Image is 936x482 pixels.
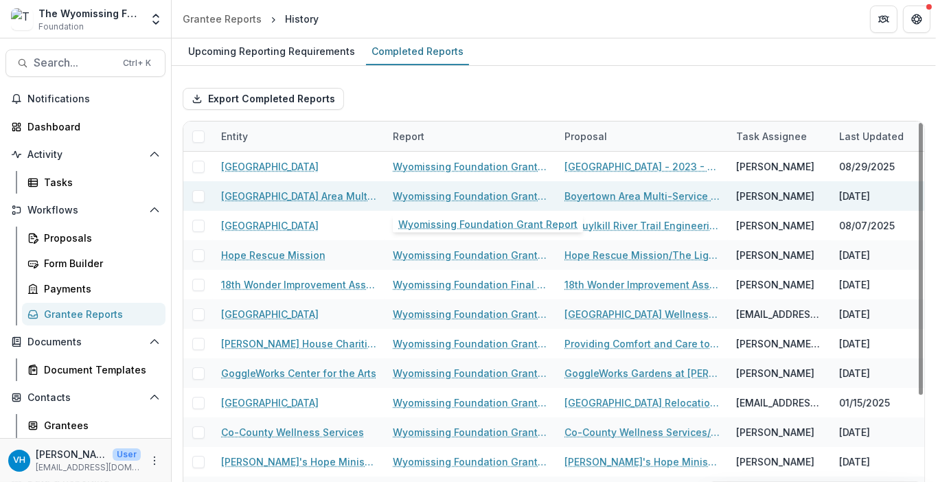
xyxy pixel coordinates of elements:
[183,41,361,61] div: Upcoming Reporting Requirements
[393,277,548,292] a: Wyomissing Foundation Final Grant Report
[22,227,165,249] a: Proposals
[839,307,870,321] div: [DATE]
[564,336,720,351] a: Providing Comfort and Care to Berks County Families with Seriously Ill Children
[564,307,720,321] a: [GEOGRAPHIC_DATA] Wellness Program
[5,199,165,221] button: Open Workflows
[213,129,256,144] div: Entity
[556,122,728,151] div: Proposal
[221,366,376,380] a: GoggleWorks Center for the Arts
[393,218,548,233] a: Wyomissing Foundation Grant Report
[27,93,160,105] span: Notifications
[736,425,814,439] div: [PERSON_NAME]
[213,122,385,151] div: Entity
[221,189,376,203] a: [GEOGRAPHIC_DATA] Area Multi-Service
[736,307,823,321] div: [EMAIL_ADDRESS][DOMAIN_NAME]
[728,122,831,151] div: Task Assignee
[44,282,155,296] div: Payments
[146,452,163,469] button: More
[5,49,165,77] button: Search...
[839,336,870,351] div: [DATE]
[736,455,814,469] div: [PERSON_NAME]
[564,248,720,262] a: Hope Rescue Mission/The Lighthouse Women & Children's Shelter
[44,231,155,245] div: Proposals
[393,336,548,351] a: Wyomissing Foundation Grant Report
[839,366,870,380] div: [DATE]
[839,248,870,262] div: [DATE]
[564,425,720,439] a: Co-County Wellness Services/Berks Teens Support
[120,56,154,71] div: Ctrl + K
[385,129,433,144] div: Report
[393,366,548,380] a: Wyomissing Foundation Grant Report
[22,171,165,194] a: Tasks
[44,418,155,433] div: Grantees
[5,144,165,165] button: Open Activity
[44,307,155,321] div: Grantee Reports
[839,218,895,233] div: 08/07/2025
[27,149,144,161] span: Activity
[839,425,870,439] div: [DATE]
[839,277,870,292] div: [DATE]
[5,88,165,110] button: Notifications
[285,12,319,26] div: History
[564,218,720,233] a: Schuylkill River Trail Engineering for [GEOGRAPHIC_DATA] Section in [GEOGRAPHIC_DATA]
[11,8,33,30] img: The Wyomissing Foundation
[736,159,814,174] div: [PERSON_NAME]
[736,189,814,203] div: [PERSON_NAME]
[385,122,556,151] div: Report
[44,175,155,190] div: Tasks
[393,159,548,174] a: Wyomissing Foundation Grant Report
[177,9,324,29] nav: breadcrumb
[839,159,895,174] div: 08/29/2025
[736,277,814,292] div: [PERSON_NAME]
[113,448,141,461] p: User
[177,9,267,29] a: Grantee Reports
[393,307,548,321] a: Wyomissing Foundation Grant Report
[839,455,870,469] div: [DATE]
[839,395,890,410] div: 01/15/2025
[221,307,319,321] a: [GEOGRAPHIC_DATA]
[736,336,823,351] div: [PERSON_NAME][EMAIL_ADDRESS][DOMAIN_NAME]
[38,6,141,21] div: The Wyomissing Foundation
[5,387,165,409] button: Open Contacts
[903,5,931,33] button: Get Help
[22,358,165,381] a: Document Templates
[22,252,165,275] a: Form Builder
[22,277,165,300] a: Payments
[22,303,165,325] a: Grantee Reports
[393,455,548,469] a: Wyomissing Foundation Grant Report
[393,425,548,439] a: Wyomissing Foundation Grant Report (Final)
[564,277,720,292] a: 18th Wonder Improvement Association/18th Wonder Community Engagement and Programming
[564,189,720,203] a: Boyertown Area Multi-Service - 2024 - Capacity Building for Critical Social Needs of Clients
[36,447,107,461] p: [PERSON_NAME]
[564,395,720,410] a: [GEOGRAPHIC_DATA] Relocation Consultant Services
[564,455,720,469] a: [PERSON_NAME]'s Hope Ministries/Staff Training: Trauma Informed Care and Creating an Equitable, T...
[728,129,815,144] div: Task Assignee
[736,395,823,410] div: [EMAIL_ADDRESS][PERSON_NAME][DOMAIN_NAME]
[839,189,870,203] div: [DATE]
[366,38,469,65] a: Completed Reports
[736,366,814,380] div: [PERSON_NAME]
[221,336,376,351] a: [PERSON_NAME] House Charities of the [GEOGRAPHIC_DATA]
[870,5,898,33] button: Partners
[393,189,548,203] a: Wyomissing Foundation Grant Report
[393,248,548,262] a: Wyomissing Foundation Grant Report (Final)
[183,88,344,110] button: Export Completed Reports
[38,21,84,33] span: Foundation
[221,277,376,292] a: 18th Wonder Improvement Association
[831,129,912,144] div: Last Updated
[221,395,319,410] a: [GEOGRAPHIC_DATA]
[183,38,361,65] a: Upcoming Reporting Requirements
[22,414,165,437] a: Grantees
[366,41,469,61] div: Completed Reports
[221,248,326,262] a: Hope Rescue Mission
[27,336,144,348] span: Documents
[564,366,720,380] a: GoggleWorks Gardens at [PERSON_NAME][GEOGRAPHIC_DATA]
[5,331,165,353] button: Open Documents
[221,425,364,439] a: Co-County Wellness Services
[36,461,141,474] p: [EMAIL_ADDRESS][DOMAIN_NAME]
[34,56,115,69] span: Search...
[5,115,165,138] a: Dashboard
[13,456,25,465] div: Valeri Harteg
[221,455,376,469] a: [PERSON_NAME]'s Hope Ministries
